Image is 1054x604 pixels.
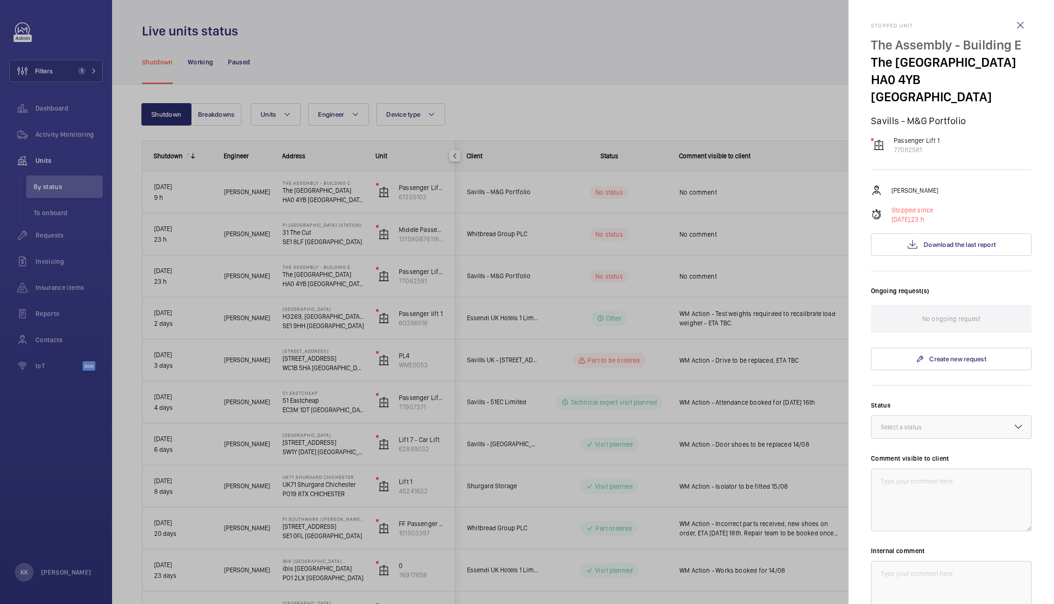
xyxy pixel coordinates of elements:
a: Create new request [871,348,1032,370]
span: Download the last report [924,241,996,248]
button: Download the last report [871,233,1032,256]
span: [DATE], [891,216,911,223]
p: 77082581 [894,145,940,155]
p: [PERSON_NAME] [891,186,938,195]
div: Select a status [881,422,945,432]
h3: Ongoing request(s) [871,286,1032,305]
p: Stopped since [891,205,933,215]
p: 23 h [891,215,933,224]
label: Internal comment [871,546,1032,555]
p: No ongoing request [922,305,980,333]
p: The [GEOGRAPHIC_DATA] [871,54,1032,71]
label: Status [871,400,1032,410]
p: The Assembly - Building E [871,36,1032,54]
p: Passenger Lift 1 [894,136,940,145]
p: HA0 4YB [GEOGRAPHIC_DATA] [871,71,1032,105]
h2: Stopped unit [871,22,1032,29]
img: elevator.svg [873,140,884,151]
label: Comment visible to client [871,454,1032,463]
p: Savills - M&G Portfolio [871,115,1032,126]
